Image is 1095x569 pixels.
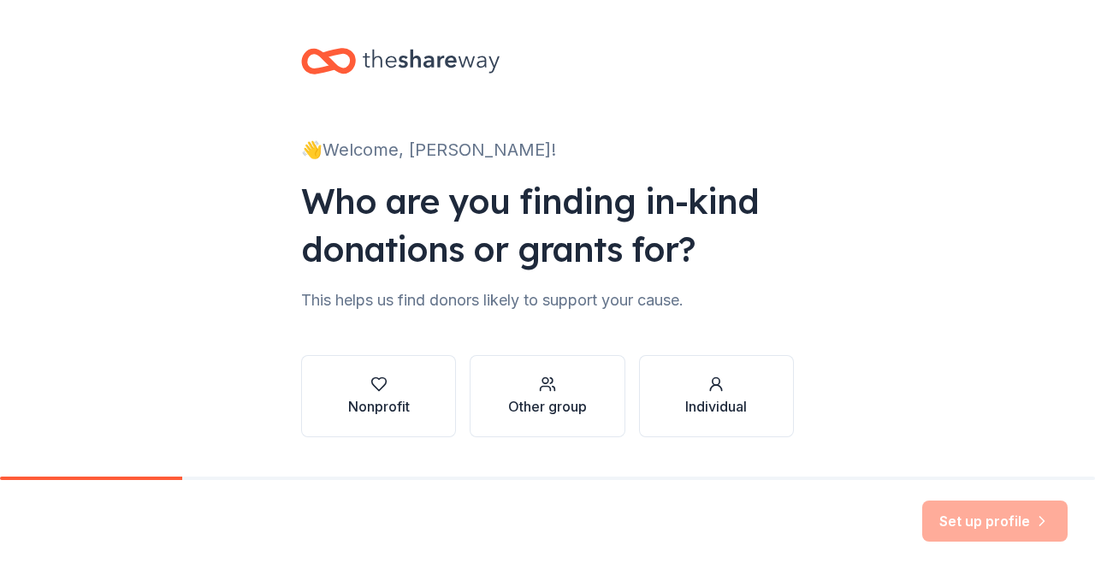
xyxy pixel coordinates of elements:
[470,355,624,437] button: Other group
[639,355,794,437] button: Individual
[685,396,747,417] div: Individual
[301,136,794,163] div: 👋 Welcome, [PERSON_NAME]!
[301,177,794,273] div: Who are you finding in-kind donations or grants for?
[301,355,456,437] button: Nonprofit
[348,396,410,417] div: Nonprofit
[508,396,587,417] div: Other group
[301,287,794,314] div: This helps us find donors likely to support your cause.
